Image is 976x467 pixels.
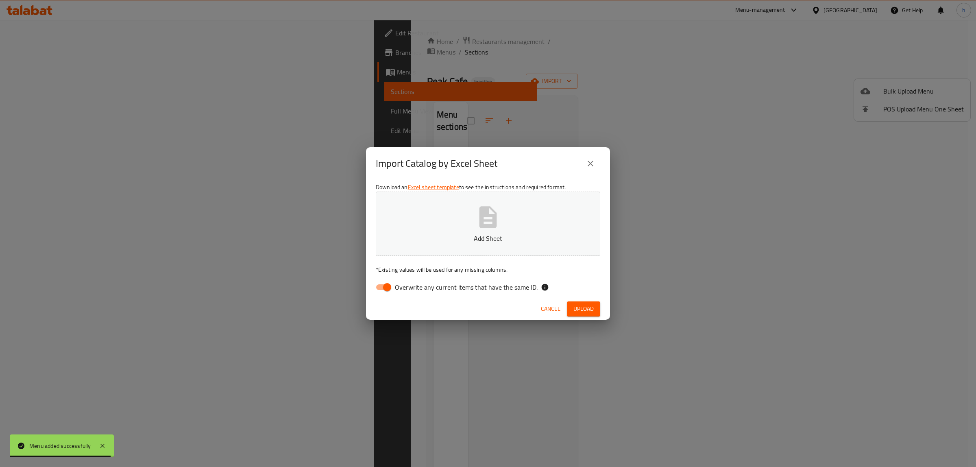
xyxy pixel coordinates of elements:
[573,304,594,314] span: Upload
[538,301,564,316] button: Cancel
[567,301,600,316] button: Upload
[541,283,549,291] svg: If the overwrite option isn't selected, then the items that match an existing ID will be ignored ...
[541,304,560,314] span: Cancel
[388,233,588,243] p: Add Sheet
[376,266,600,274] p: Existing values will be used for any missing columns.
[29,441,91,450] div: Menu added successfully
[395,282,538,292] span: Overwrite any current items that have the same ID.
[408,182,459,192] a: Excel sheet template
[366,180,610,298] div: Download an to see the instructions and required format.
[376,192,600,256] button: Add Sheet
[581,154,600,173] button: close
[376,157,497,170] h2: Import Catalog by Excel Sheet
